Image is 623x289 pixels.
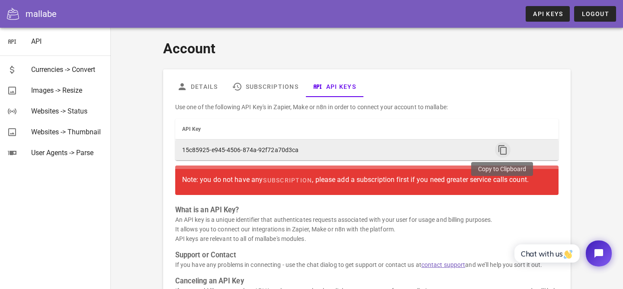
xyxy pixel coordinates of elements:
[421,261,466,268] a: contact support
[175,260,559,270] p: If you have any problems in connecting - use the chat dialog to get support or contact us at and ...
[31,86,104,94] div: Images -> Resize
[263,172,312,188] a: subscription
[31,128,104,136] div: Websites -> Thumbnail
[533,10,563,17] span: API Keys
[526,6,570,22] a: API Keys
[182,172,552,188] div: Note: you do not have any , please add a subscription first if you need greater service calls count.
[175,276,559,286] h3: Canceling an API Key
[175,140,488,160] td: 15c85925-e945-4506-874a-92f72a70d3ca
[182,126,201,132] span: API Key
[175,102,559,112] p: Use one of the following API Key's in Zapier, Make or n8n in order to connect your account to mal...
[175,215,559,244] p: An API key is a unique identifier that authenticates requests associated with your user for usage...
[225,76,305,97] a: Subscriptions
[175,119,488,140] th: API Key: Not sorted. Activate to sort ascending.
[170,76,225,97] a: Details
[26,7,57,20] div: mallabe
[31,65,104,74] div: Currencies -> Convert
[505,233,619,274] iframe: Tidio Chat
[31,149,104,157] div: User Agents -> Parse
[31,107,104,115] div: Websites -> Status
[31,37,104,45] div: API
[163,38,571,59] h1: Account
[175,250,559,260] h3: Support or Contact
[175,205,559,215] h3: What is an API Key?
[305,76,363,97] a: API Keys
[574,6,616,22] button: Logout
[581,10,609,17] span: Logout
[263,177,312,184] span: subscription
